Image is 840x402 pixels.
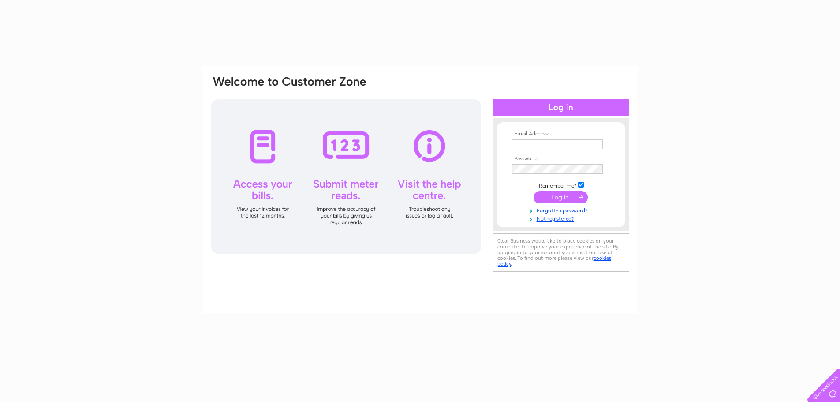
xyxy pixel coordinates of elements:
a: Forgotten password? [512,206,612,214]
td: Remember me? [510,180,612,189]
th: Email Address: [510,131,612,137]
a: Not registered? [512,214,612,222]
a: cookies policy [497,255,611,267]
th: Password: [510,156,612,162]
div: Clear Business would like to place cookies on your computer to improve your experience of the sit... [493,233,629,272]
input: Submit [534,191,588,203]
